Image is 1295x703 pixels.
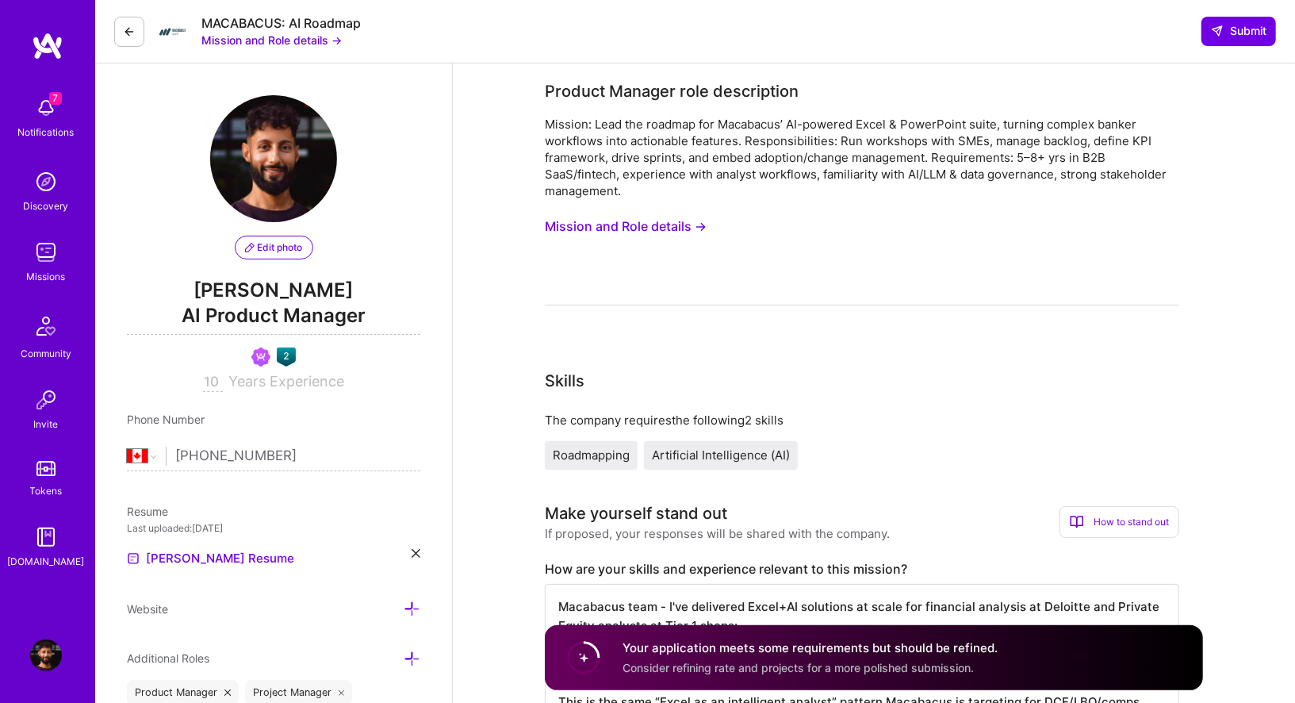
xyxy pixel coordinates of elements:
[30,92,62,124] img: bell
[412,549,420,558] i: icon Close
[201,15,361,32] div: MACABACUS: AI Roadmap
[49,92,62,105] span: 7
[339,690,345,696] i: icon Close
[30,236,62,268] img: teamwork
[27,307,65,345] img: Community
[157,16,189,48] img: Company Logo
[545,116,1179,199] div: Mission: Lead the roadmap for Macabacus’ AI-powered Excel & PowerPoint suite, turning complex ban...
[545,369,584,393] div: Skills
[201,32,342,48] button: Mission and Role details →
[224,690,231,696] i: icon Close
[245,243,255,252] i: icon PencilPurple
[127,552,140,565] img: Resume
[1059,506,1179,538] div: How to stand out
[127,279,420,302] span: [PERSON_NAME]
[127,302,420,335] span: AI Product Manager
[235,236,313,259] button: Edit photo
[245,240,303,255] span: Edit photo
[127,549,294,568] a: [PERSON_NAME] Resume
[32,32,63,60] img: logo
[24,198,69,214] div: Discovery
[26,640,66,671] a: User Avatar
[18,124,75,140] div: Notifications
[545,501,727,525] div: Make yourself stand out
[545,561,1179,578] label: How are your skills and experience relevant to this mission?
[27,268,66,285] div: Missions
[545,79,799,103] div: Product Manager role description
[623,640,998,656] h4: Your application meets some requirements but should be refined.
[251,348,270,367] img: Been on Mission
[1211,25,1224,37] i: icon SendLight
[203,373,223,392] input: XX
[127,651,209,665] span: Additional Roles
[1070,515,1084,529] i: icon BookOpen
[623,661,974,674] span: Consider refining rate and projects for a more polished submission.
[229,373,345,390] span: Years Experience
[123,25,136,38] i: icon LeftArrowDark
[30,521,62,553] img: guide book
[553,448,630,463] span: Roadmapping
[30,482,63,499] div: Tokens
[1211,23,1266,39] span: Submit
[176,433,420,479] input: +1 (000) 000-0000
[127,505,168,518] span: Resume
[30,166,62,198] img: discovery
[8,553,85,570] div: [DOMAIN_NAME]
[34,416,59,432] div: Invite
[652,448,790,463] span: Artificial Intelligence (AI)
[210,95,337,222] img: User Avatar
[545,525,890,542] div: If proposed, your responses will be shared with the company.
[545,212,707,241] button: Mission and Role details →
[36,461,56,476] img: tokens
[30,384,62,416] img: Invite
[1201,17,1276,45] button: Submit
[127,413,205,426] span: Phone Number
[127,602,168,616] span: Website
[127,520,420,536] div: Last uploaded: [DATE]
[545,412,1179,428] div: The company requires the following 2 skills
[30,640,62,671] img: User Avatar
[21,345,71,362] div: Community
